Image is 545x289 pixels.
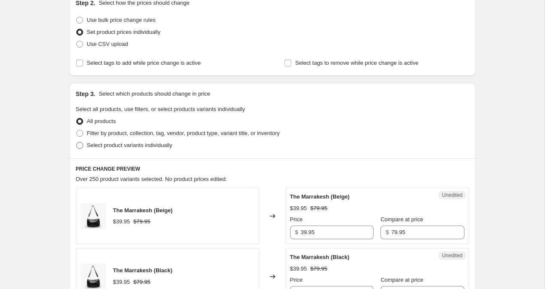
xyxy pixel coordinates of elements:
span: Select tags to remove while price change is active [295,60,419,66]
h6: PRICE CHANGE PREVIEW [76,166,469,172]
span: Select all products, use filters, or select products variants individually [76,106,245,112]
span: Unedited [442,192,462,199]
span: The Marrakesh (Beige) [290,193,350,200]
strike: $79.95 [133,217,150,226]
span: Use CSV upload [87,41,128,47]
strike: $79.95 [310,265,327,273]
span: Price [290,277,303,283]
div: $39.95 [290,265,307,273]
span: Compare at price [380,277,423,283]
span: The Marrakesh (Beige) [113,207,173,214]
span: The Marrakesh (Black) [290,254,350,260]
div: $39.95 [113,217,130,226]
strike: $79.95 [310,204,327,213]
div: $39.95 [113,278,130,286]
span: $ [386,229,389,235]
span: $ [295,229,298,235]
span: Price [290,216,303,223]
span: Set product prices individually [87,29,161,35]
h2: Step 3. [76,90,96,98]
span: Filter by product, collection, tag, vendor, product type, variant title, or inventory [87,130,280,136]
span: The Marrakesh (Black) [113,267,173,274]
span: Compare at price [380,216,423,223]
span: Use bulk price change rules [87,17,156,23]
span: Select product variants individually [87,142,172,148]
span: Unedited [442,252,462,259]
div: $39.95 [290,204,307,213]
p: Select which products should change in price [99,90,210,98]
span: Over 250 product variants selected. No product prices edited: [76,176,227,182]
img: 51LWJdOiw4L._AC_SY695__1_80x.jpg [81,203,106,229]
span: Select tags to add while price change is active [87,60,201,66]
span: All products [87,118,116,124]
strike: $79.95 [133,278,150,286]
